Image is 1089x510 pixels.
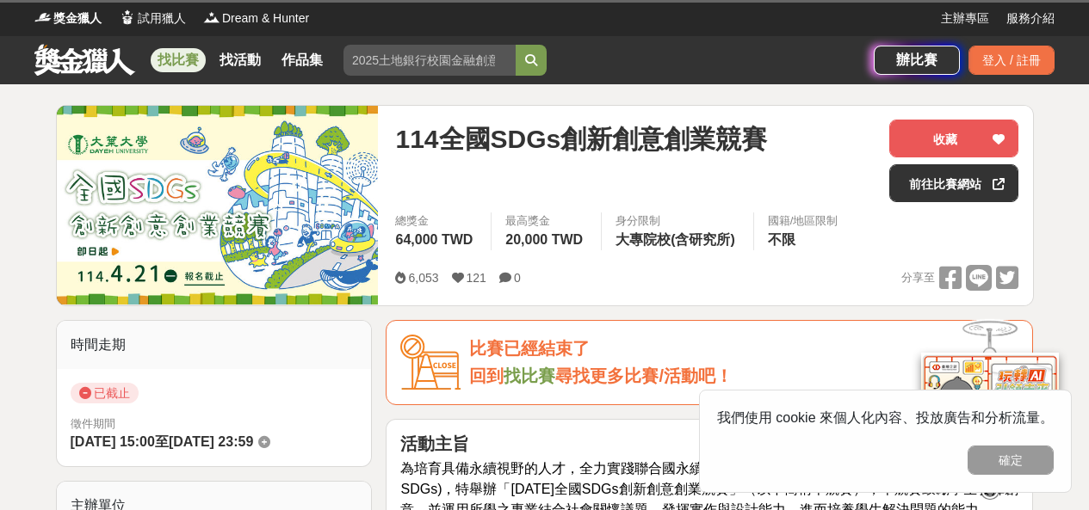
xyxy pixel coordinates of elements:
span: 121 [467,271,486,285]
a: 找比賽 [504,366,555,385]
a: 作品集 [275,48,330,72]
span: 分享至 [901,265,935,291]
button: 確定 [968,445,1054,475]
span: 大專院校(含研究所) [616,232,735,247]
img: Icon [400,335,461,390]
span: 總獎金 [395,212,477,230]
span: 至 [155,434,169,449]
span: 最高獎金 [505,212,587,230]
a: Logo試用獵人 [119,9,186,28]
span: 不限 [768,232,795,247]
div: 國籍/地區限制 [768,212,838,230]
span: 回到 [469,366,504,385]
div: 身分限制 [616,212,739,230]
span: 試用獵人 [138,9,186,28]
a: 服務介紹 [1006,9,1055,28]
a: 前往比賽網站 [889,164,1018,202]
span: 徵件期間 [71,417,115,430]
a: Logo獎金獵人 [34,9,102,28]
a: 找比賽 [151,48,206,72]
a: 找活動 [213,48,268,72]
div: 登入 / 註冊 [968,46,1055,75]
img: d2146d9a-e6f6-4337-9592-8cefde37ba6b.png [921,353,1059,467]
span: [DATE] 15:00 [71,434,155,449]
span: 尋找更多比賽/活動吧！ [555,366,733,385]
a: 辦比賽 [874,46,960,75]
img: Logo [203,9,220,26]
img: Cover Image [57,106,379,304]
span: 已截止 [71,383,139,403]
div: 時間走期 [57,321,372,369]
span: 獎金獵人 [53,9,102,28]
a: LogoDream & Hunter [203,9,309,28]
span: 0 [514,271,521,285]
span: 6,053 [408,271,438,285]
img: Logo [34,9,52,26]
span: 我們使用 cookie 來個人化內容、投放廣告和分析流量。 [717,410,1054,425]
strong: 活動主旨 [400,434,469,453]
span: 64,000 TWD [395,232,473,247]
div: 比賽已經結束了 [469,335,1018,363]
span: Dream & Hunter [222,9,309,28]
span: 20,000 TWD [505,232,583,247]
button: 收藏 [889,120,1018,157]
a: 主辦專區 [941,9,989,28]
img: Logo [119,9,136,26]
input: 2025土地銀行校園金融創意挑戰賽：從你出發 開啟智慧金融新頁 [343,45,516,76]
span: 114全國SDGs創新創意創業競賽 [395,120,767,158]
span: [DATE] 23:59 [169,434,253,449]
